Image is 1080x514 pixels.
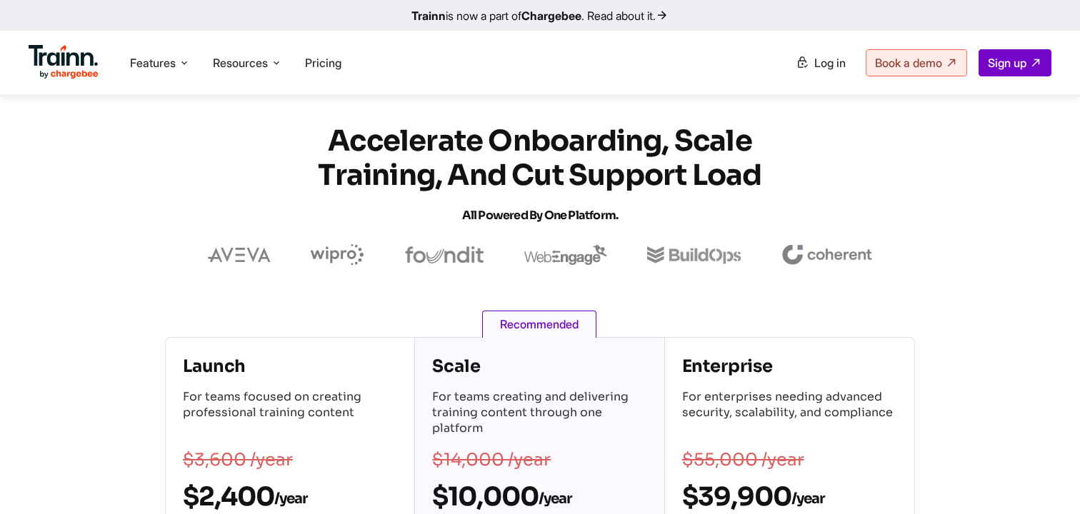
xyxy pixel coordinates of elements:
[482,311,596,338] span: Recommended
[682,355,897,378] h4: Enterprise
[183,389,397,439] p: For teams focused on creating professional training content
[213,55,268,71] span: Resources
[781,245,872,265] img: coherent logo
[183,355,397,378] h4: Launch
[404,246,484,263] img: foundit logo
[875,56,942,70] span: Book a demo
[791,490,824,508] sub: /year
[539,490,571,508] sub: /year
[305,56,341,70] a: Pricing
[183,480,397,513] h2: $2,400
[432,449,551,470] s: $14,000 /year
[208,248,271,262] img: aveva logo
[682,449,804,470] s: $55,000 /year
[283,124,797,233] h1: Accelerate Onboarding, Scale Training, and Cut Support Load
[432,355,646,378] h4: Scale
[183,449,293,470] s: $3,600 /year
[682,480,897,513] h2: $39,900
[647,246,741,264] img: buildops logo
[432,480,646,513] h2: $10,000
[462,208,619,223] span: All Powered by One Platform.
[521,9,581,23] b: Chargebee
[988,56,1026,70] span: Sign up
[979,49,1051,76] a: Sign up
[432,389,646,439] p: For teams creating and delivering training content through one platform
[130,55,176,71] span: Features
[274,490,307,508] sub: /year
[1009,445,1080,514] iframe: Chat Widget
[814,56,846,70] span: Log in
[682,389,897,439] p: For enterprises needing advanced security, scalability, and compliance
[311,244,364,266] img: wipro logo
[411,9,446,23] b: Trainn
[29,45,99,79] img: Trainn Logo
[787,50,854,76] a: Log in
[866,49,967,76] a: Book a demo
[524,245,607,265] img: webengage logo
